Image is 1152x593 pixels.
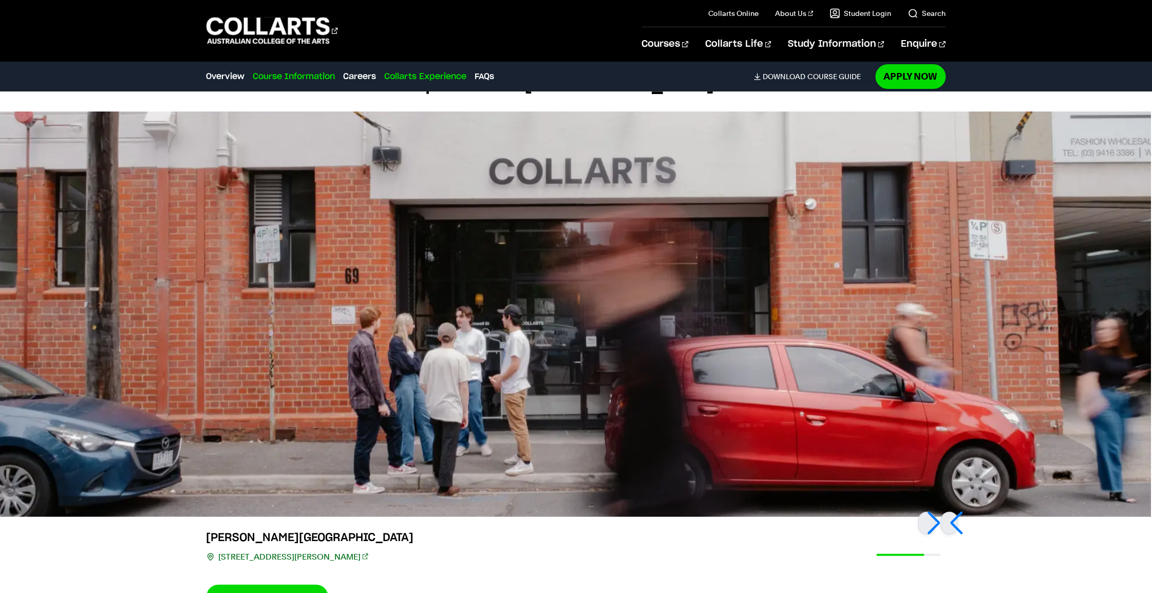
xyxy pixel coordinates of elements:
[830,8,892,18] a: Student Login
[253,70,335,83] a: Course Information
[642,27,689,61] a: Courses
[901,27,946,61] a: Enquire
[344,70,376,83] a: Careers
[776,8,814,18] a: About Us
[475,70,495,83] a: FAQs
[385,70,467,83] a: Collarts Experience
[708,8,759,18] a: Collarts Online
[206,16,338,45] div: Go to homepage
[763,72,806,81] span: Download
[754,72,870,81] a: DownloadCourse Guide
[206,70,245,83] a: Overview
[206,529,414,546] h3: [PERSON_NAME][GEOGRAPHIC_DATA]
[705,27,771,61] a: Collarts Life
[219,550,368,564] a: [STREET_ADDRESS][PERSON_NAME]
[788,27,884,61] a: Study Information
[876,64,946,88] a: Apply Now
[908,8,946,18] a: Search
